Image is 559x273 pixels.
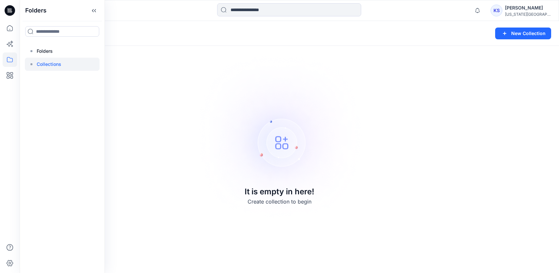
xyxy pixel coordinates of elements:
[495,28,551,39] button: New Collection
[188,45,371,228] img: Empty collections page
[37,60,61,68] p: Collections
[37,47,53,55] p: Folders
[505,12,551,17] div: [US_STATE][GEOGRAPHIC_DATA]...
[505,4,551,12] div: [PERSON_NAME]
[491,5,502,16] div: KS
[245,186,314,198] p: It is empty in here!
[248,198,311,205] p: Create collection to begin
